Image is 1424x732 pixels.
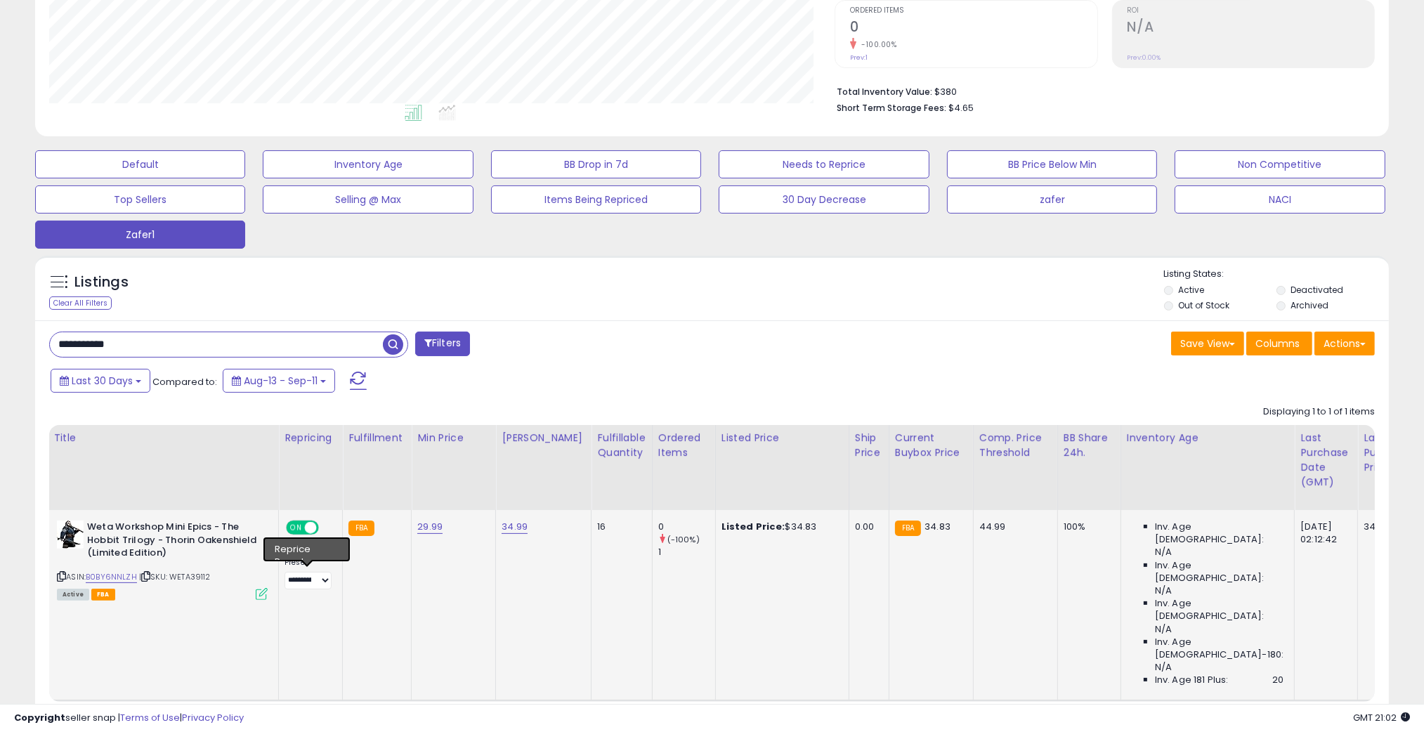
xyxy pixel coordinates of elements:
[1164,268,1389,281] p: Listing States:
[658,521,715,533] div: 0
[14,712,244,725] div: seller snap | |
[850,19,1097,38] h2: 0
[850,53,868,62] small: Prev: 1
[1364,521,1410,533] div: 34.95
[348,521,374,536] small: FBA
[87,521,258,563] b: Weta Workshop Mini Epics - The Hobbit Trilogy - Thorin Oakenshield (Limited Edition)
[1127,431,1288,445] div: Inventory Age
[856,39,896,50] small: -100.00%
[51,369,150,393] button: Last 30 Days
[223,369,335,393] button: Aug-13 - Sep-11
[491,185,701,214] button: Items Being Repriced
[74,273,129,292] h5: Listings
[182,711,244,724] a: Privacy Policy
[285,431,337,445] div: Repricing
[287,522,305,534] span: ON
[1064,521,1110,533] div: 100%
[1300,521,1347,546] div: [DATE] 02:12:42
[719,185,929,214] button: 30 Day Decrease
[721,521,838,533] div: $34.83
[152,375,217,388] span: Compared to:
[1255,336,1300,351] span: Columns
[14,711,65,724] strong: Copyright
[1300,431,1352,490] div: Last Purchase Date (GMT)
[263,150,473,178] button: Inventory Age
[948,101,974,115] span: $4.65
[86,571,137,583] a: B0BY6NNLZH
[925,520,951,533] span: 34.83
[895,521,921,536] small: FBA
[721,520,785,533] b: Listed Price:
[57,521,268,599] div: ASIN:
[1175,185,1385,214] button: NACI
[49,296,112,310] div: Clear All Filters
[1155,636,1283,661] span: Inv. Age [DEMOGRAPHIC_DATA]-180:
[947,150,1157,178] button: BB Price Below Min
[1179,299,1230,311] label: Out of Stock
[1155,597,1283,622] span: Inv. Age [DEMOGRAPHIC_DATA]:
[1246,332,1312,355] button: Columns
[285,542,322,555] div: Low. FBA
[1155,584,1172,597] span: N/A
[53,431,273,445] div: Title
[120,711,180,724] a: Terms of Use
[1155,674,1229,686] span: Inv. Age 181 Plus:
[1171,332,1244,355] button: Save View
[837,82,1364,99] li: $380
[417,520,443,534] a: 29.99
[947,185,1157,214] button: zafer
[1179,284,1205,296] label: Active
[417,431,490,445] div: Min Price
[1353,711,1410,724] span: 2025-10-12 21:02 GMT
[35,150,245,178] button: Default
[855,521,878,533] div: 0.00
[1291,299,1328,311] label: Archived
[1272,674,1283,686] span: 20
[1155,559,1283,584] span: Inv. Age [DEMOGRAPHIC_DATA]:
[719,150,929,178] button: Needs to Reprice
[1064,431,1115,460] div: BB Share 24h.
[979,521,1047,533] div: 44.99
[1128,7,1374,15] span: ROI
[263,185,473,214] button: Selling @ Max
[502,520,528,534] a: 34.99
[667,534,700,545] small: (-100%)
[57,589,89,601] span: All listings currently available for purchase on Amazon
[35,185,245,214] button: Top Sellers
[502,431,585,445] div: [PERSON_NAME]
[1364,431,1415,475] div: Last Purchase Price
[721,431,843,445] div: Listed Price
[35,221,245,249] button: Zafer1
[91,589,115,601] span: FBA
[57,521,84,549] img: 41KpmR7lohL._SL40_.jpg
[1291,284,1343,296] label: Deactivated
[244,374,318,388] span: Aug-13 - Sep-11
[317,522,339,534] span: OFF
[139,571,211,582] span: | SKU: WETA39112
[1155,521,1283,546] span: Inv. Age [DEMOGRAPHIC_DATA]:
[1263,405,1375,419] div: Displaying 1 to 1 of 1 items
[1128,53,1161,62] small: Prev: 0.00%
[658,546,715,558] div: 1
[837,86,932,98] b: Total Inventory Value:
[1155,623,1172,636] span: N/A
[850,7,1097,15] span: Ordered Items
[1175,150,1385,178] button: Non Competitive
[895,431,967,460] div: Current Buybox Price
[1314,332,1375,355] button: Actions
[658,431,710,460] div: Ordered Items
[415,332,470,356] button: Filters
[1155,546,1172,558] span: N/A
[72,374,133,388] span: Last 30 Days
[855,431,883,460] div: Ship Price
[491,150,701,178] button: BB Drop in 7d
[979,431,1052,460] div: Comp. Price Threshold
[348,431,405,445] div: Fulfillment
[597,431,646,460] div: Fulfillable Quantity
[285,558,332,589] div: Preset:
[1155,661,1172,674] span: N/A
[1128,19,1374,38] h2: N/A
[837,102,946,114] b: Short Term Storage Fees:
[597,521,641,533] div: 16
